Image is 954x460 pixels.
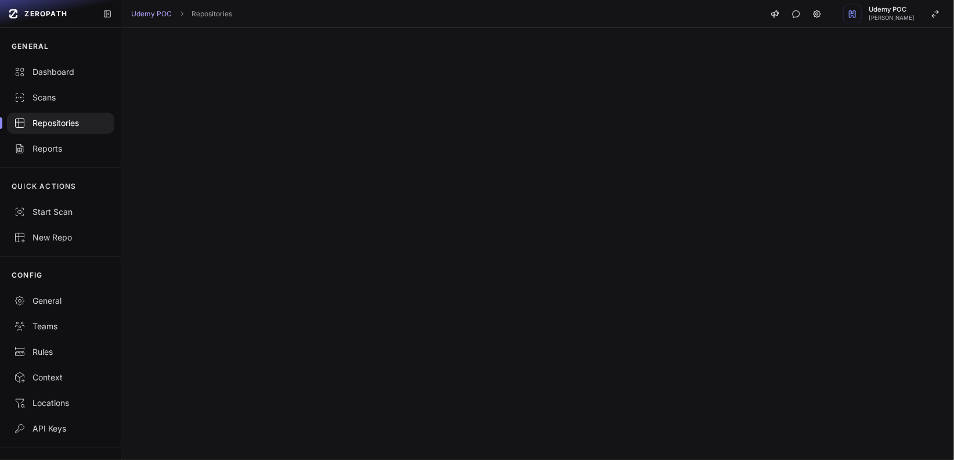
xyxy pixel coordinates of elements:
[14,295,107,307] div: General
[131,9,172,19] a: Udemy POC
[14,321,107,332] div: Teams
[14,66,107,78] div: Dashboard
[869,6,915,13] span: Udemy POC
[14,346,107,358] div: Rules
[131,9,232,19] nav: breadcrumb
[178,10,186,18] svg: chevron right,
[14,372,107,383] div: Context
[12,42,49,51] p: GENERAL
[14,397,107,409] div: Locations
[869,15,915,21] span: [PERSON_NAME]
[14,206,107,218] div: Start Scan
[12,271,42,280] p: CONFIG
[191,9,232,19] a: Repositories
[12,182,77,191] p: QUICK ACTIONS
[14,117,107,129] div: Repositories
[24,9,67,19] span: ZEROPATH
[14,92,107,103] div: Scans
[5,5,93,23] a: ZEROPATH
[14,232,107,243] div: New Repo
[14,423,107,434] div: API Keys
[14,143,107,154] div: Reports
